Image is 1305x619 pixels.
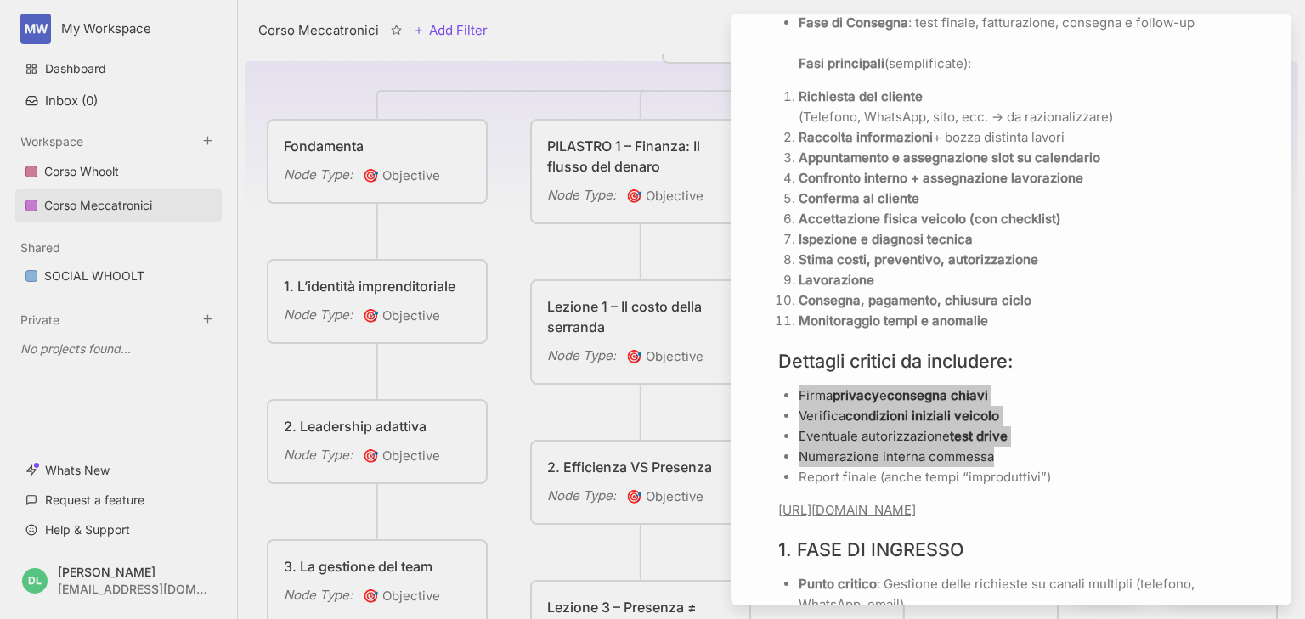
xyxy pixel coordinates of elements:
strong: Confronto interno + assegnazione lavorazione [799,170,1083,186]
strong: Lavorazione [799,272,874,288]
strong: Raccolta informazioni [799,129,933,145]
a: [URL][DOMAIN_NAME] [778,502,916,518]
p: : Gestione delle richieste su canali multipli (telefono, WhatsApp, email) [799,574,1244,615]
strong: test drive [950,428,1008,444]
strong: Richiesta del cliente [799,88,923,104]
p: + bozza distinta lavori [799,127,1244,148]
strong: Consegna, pagamento, chiusura ciclo [799,292,1031,308]
p: Report finale (anche tempi “improduttivi”) [799,467,1244,487]
strong: Monitoraggio tempi e anomalie [799,312,988,329]
p: (semplificate): [799,33,1244,74]
h3: Dettagli critici da includere: [778,349,1244,373]
p: Numerazione interna commessa [799,447,1244,467]
strong: Punto critico [799,576,877,592]
p: Eventuale autorizzazione [799,426,1244,447]
h3: 1. FASE DI INGRESSO [778,537,1244,561]
strong: Conferma al cliente [799,190,919,206]
strong: Fase di Consegna [799,14,908,31]
strong: Stima costi, preventivo, autorizzazione [799,251,1038,267]
p: Verifica [799,406,1244,426]
strong: Accettazione fisica veicolo (con checklist) [799,211,1061,227]
strong: Ispezione e diagnosi tecnica [799,231,973,247]
strong: Fasi principali [799,55,884,71]
p: : test finale, fatturazione, consegna e follow-up [799,13,1244,33]
strong: Appuntamento e assegnazione slot su calendario [799,149,1100,166]
p: (Telefono, WhatsApp, sito, ecc. → da razionalizzare) [799,87,1244,127]
p: Firma e [799,385,1244,406]
strong: condizioni iniziali veicolo [845,408,999,424]
strong: privacy [833,387,879,403]
strong: consegna chiavi [887,387,988,403]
